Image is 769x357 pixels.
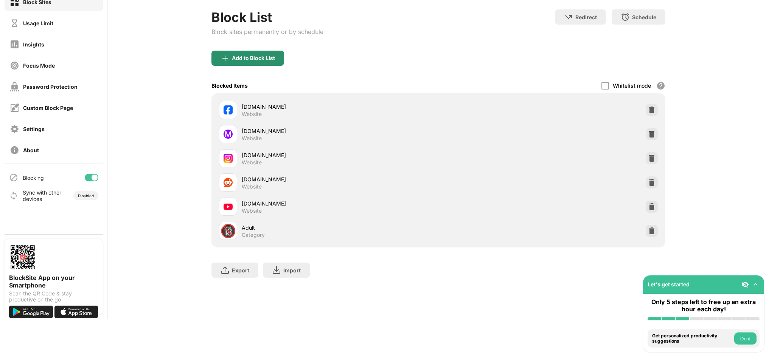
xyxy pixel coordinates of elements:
[23,62,55,69] div: Focus Mode
[283,267,301,274] div: Import
[242,224,438,232] div: Adult
[242,159,262,166] div: Website
[242,183,262,190] div: Website
[23,105,73,111] div: Custom Block Page
[220,223,236,239] div: 🔞
[9,244,36,271] img: options-page-qr-code.png
[78,193,94,198] div: Disabled
[23,175,44,181] div: Blocking
[23,126,45,132] div: Settings
[232,267,249,274] div: Export
[632,14,656,20] div: Schedule
[741,281,749,288] img: eye-not-visible.svg
[211,28,323,36] div: Block sites permanently or by schedule
[752,281,760,288] img: omni-setup-toggle.svg
[224,178,233,187] img: favicons
[211,82,248,89] div: Blocked Items
[224,154,233,163] img: favicons
[224,105,233,114] img: favicons
[613,82,651,89] div: Whitelist mode
[242,207,262,214] div: Website
[652,333,732,344] div: Get personalized productivity suggestions
[242,111,262,117] div: Website
[23,83,78,90] div: Password Protection
[575,14,597,20] div: Redirect
[10,145,19,155] img: about-off.svg
[242,151,438,159] div: [DOMAIN_NAME]
[10,103,19,113] img: customize-block-page-off.svg
[9,274,98,289] div: BlockSite App on your Smartphone
[232,55,275,61] div: Add to Block List
[242,127,438,135] div: [DOMAIN_NAME]
[734,332,757,345] button: Do it
[211,9,323,25] div: Block List
[9,191,18,200] img: sync-icon.svg
[224,202,233,211] img: favicons
[242,199,438,207] div: [DOMAIN_NAME]
[242,232,265,238] div: Category
[9,173,18,182] img: blocking-icon.svg
[23,20,53,26] div: Usage Limit
[242,103,438,111] div: [DOMAIN_NAME]
[10,82,19,91] img: password-protection-off.svg
[10,124,19,134] img: settings-off.svg
[648,281,690,287] div: Let's get started
[224,130,233,139] img: favicons
[9,291,98,303] div: Scan the QR Code & stay productive on the go
[9,306,53,318] img: get-it-on-google-play.svg
[23,41,44,48] div: Insights
[10,61,19,70] img: focus-off.svg
[54,306,98,318] img: download-on-the-app-store.svg
[648,298,760,313] div: Only 5 steps left to free up an extra hour each day!
[242,135,262,142] div: Website
[23,189,62,202] div: Sync with other devices
[242,175,438,183] div: [DOMAIN_NAME]
[10,40,19,49] img: insights-off.svg
[10,19,19,28] img: time-usage-off.svg
[23,147,39,153] div: About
